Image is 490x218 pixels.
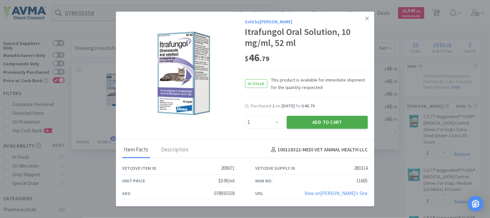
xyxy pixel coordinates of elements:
[305,190,368,196] a: View on[PERSON_NAME]'s Site
[122,165,157,172] div: Vetcove Item ID
[221,164,235,172] div: 209071
[251,103,368,109] div: Purchased on for
[245,18,368,25] div: Sold by [PERSON_NAME]
[219,177,235,185] div: $0.90/ml
[255,190,264,197] div: URL
[245,54,249,63] span: $
[245,80,267,88] span: In Stock
[122,177,145,184] div: Unit Price
[357,177,368,185] div: 11605
[245,51,270,64] span: 46
[282,103,295,109] span: [DATE]
[354,164,368,172] div: 283314
[160,142,190,158] div: Description
[260,54,270,63] span: . 79
[142,31,226,115] img: 35adaad4a05f4d0ba7210c6e772ebc22_283314.jpeg
[245,27,368,49] div: Itrafungol Oral Solution, 10 mg/ml, 52 ml
[122,190,131,197] div: SKU
[269,146,368,154] h4: 100118322 - MEDI VET ANIMAL HEALTH LLC
[214,190,235,197] div: 078935558
[267,76,368,91] span: This product is available for immediate shipment for the quantity requested
[122,142,150,158] div: Item Facts
[287,116,368,129] button: Add to Cart
[273,103,275,109] span: 1
[302,103,315,109] span: $46.79
[255,177,273,184] div: Man No.
[468,196,484,212] div: Open Intercom Messenger
[255,165,296,172] div: Vetcove Supply ID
